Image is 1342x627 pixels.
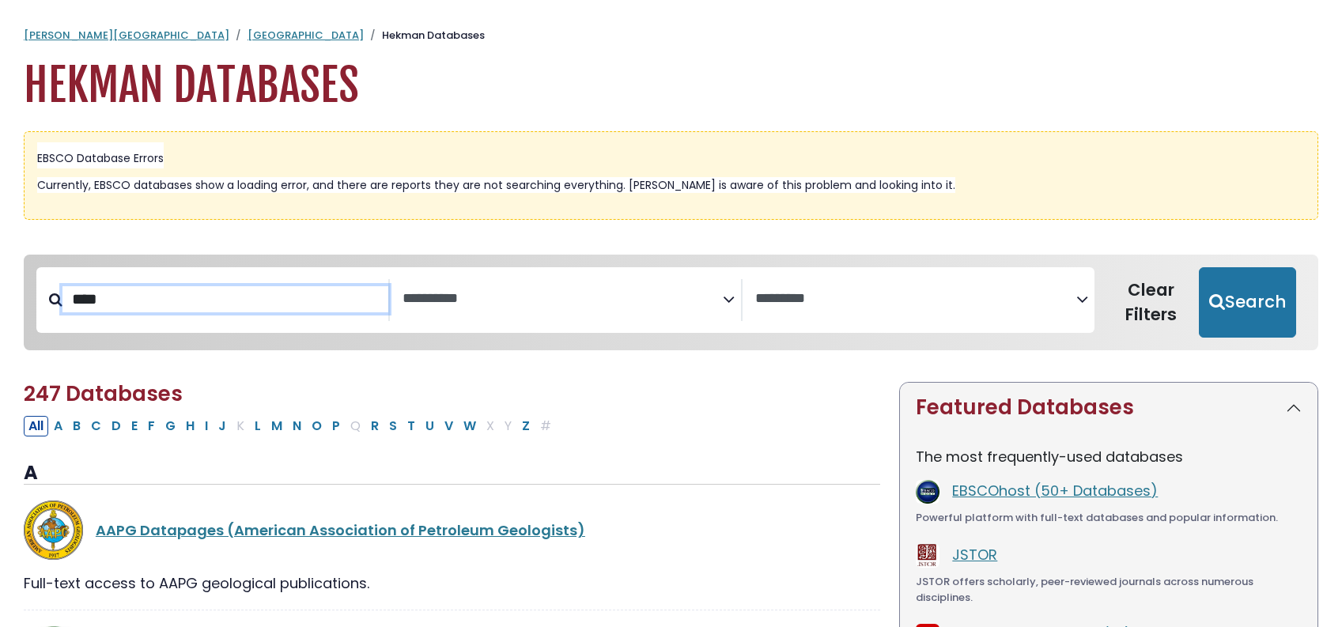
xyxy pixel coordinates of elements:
[143,416,160,436] button: Filter Results F
[24,462,880,485] h3: A
[307,416,327,436] button: Filter Results O
[900,383,1317,432] button: Featured Databases
[24,380,183,408] span: 247 Databases
[49,416,67,436] button: Filter Results A
[364,28,485,43] li: Hekman Databases
[24,28,1318,43] nav: breadcrumb
[267,416,287,436] button: Filter Results M
[327,416,345,436] button: Filter Results P
[403,291,724,308] textarea: Search
[24,59,1318,112] h1: Hekman Databases
[366,416,384,436] button: Filter Results R
[37,150,164,166] span: EBSCO Database Errors
[161,416,180,436] button: Filter Results G
[755,291,1076,308] textarea: Search
[952,545,997,565] a: JSTOR
[288,416,306,436] button: Filter Results N
[1104,267,1200,338] button: Clear Filters
[403,416,420,436] button: Filter Results T
[916,510,1302,526] div: Powerful platform with full-text databases and popular information.
[517,416,535,436] button: Filter Results Z
[62,286,388,312] input: Search database by title or keyword
[24,416,48,436] button: All
[1199,267,1296,338] button: Submit for Search Results
[24,415,558,435] div: Alpha-list to filter by first letter of database name
[421,416,439,436] button: Filter Results U
[916,446,1302,467] p: The most frequently-used databases
[916,574,1302,605] div: JSTOR offers scholarly, peer-reviewed journals across numerous disciplines.
[384,416,402,436] button: Filter Results S
[248,28,364,43] a: [GEOGRAPHIC_DATA]
[214,416,231,436] button: Filter Results J
[37,177,955,193] span: Currently, EBSCO databases show a loading error, and there are reports they are not searching eve...
[250,416,266,436] button: Filter Results L
[24,255,1318,351] nav: Search filters
[459,416,481,436] button: Filter Results W
[96,520,585,540] a: AAPG Datapages (American Association of Petroleum Geologists)
[181,416,199,436] button: Filter Results H
[440,416,458,436] button: Filter Results V
[24,572,880,594] div: Full-text access to AAPG geological publications.
[952,481,1158,500] a: EBSCOhost (50+ Databases)
[127,416,142,436] button: Filter Results E
[68,416,85,436] button: Filter Results B
[24,28,229,43] a: [PERSON_NAME][GEOGRAPHIC_DATA]
[107,416,126,436] button: Filter Results D
[200,416,213,436] button: Filter Results I
[86,416,106,436] button: Filter Results C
